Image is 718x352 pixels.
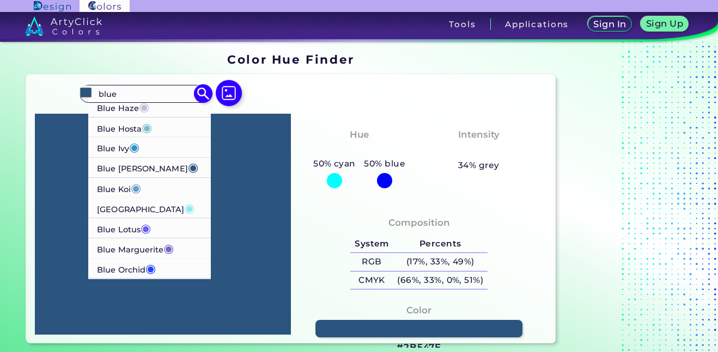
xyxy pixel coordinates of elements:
[309,157,360,171] h5: 50% cyan
[505,20,569,28] h3: Applications
[449,20,476,28] h3: Tools
[163,240,174,255] span: ◉
[350,235,393,253] h5: System
[350,253,393,271] h5: RGB
[97,157,198,177] p: Blue [PERSON_NAME]
[393,271,488,289] h5: (66%, 33%, 0%, 51%)
[139,100,149,114] span: ◉
[647,19,683,28] h5: Sign Up
[34,1,70,11] img: ArtyClick Design logo
[350,271,393,289] h5: CMYK
[25,16,102,36] img: logo_artyclick_colors_white.svg
[184,200,194,214] span: ◉
[388,215,450,231] h4: Composition
[406,302,431,318] h4: Color
[216,80,242,106] img: icon picture
[594,20,626,28] h5: Sign In
[142,120,152,134] span: ◉
[458,158,500,172] h5: 34% grey
[97,137,139,157] p: Blue Ivy
[588,17,631,32] a: Sign In
[97,218,151,238] p: Blue Lotus
[95,87,196,101] input: type color..
[393,253,488,271] h5: (17%, 33%, 49%)
[328,144,390,157] h3: Cyan-Blue
[360,157,410,171] h5: 50% blue
[194,84,213,103] img: icon search
[97,258,156,279] p: Blue Orchid
[97,117,152,137] p: Blue Hosta
[145,261,156,275] span: ◉
[130,180,141,194] span: ◉
[129,140,139,154] span: ◉
[227,51,354,67] h1: Color Hue Finder
[141,220,151,234] span: ◉
[97,238,174,258] p: Blue Marguerite
[641,17,687,32] a: Sign Up
[453,144,504,157] h3: Medium
[97,279,155,299] p: Blue Purple
[350,127,369,143] h4: Hue
[560,49,696,348] iframe: Advertisement
[97,177,141,197] p: Blue Koi
[188,160,198,174] span: ◉
[97,97,149,117] p: Blue Haze
[97,197,194,218] p: [GEOGRAPHIC_DATA]
[393,235,488,253] h5: Percents
[458,127,500,143] h4: Intensity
